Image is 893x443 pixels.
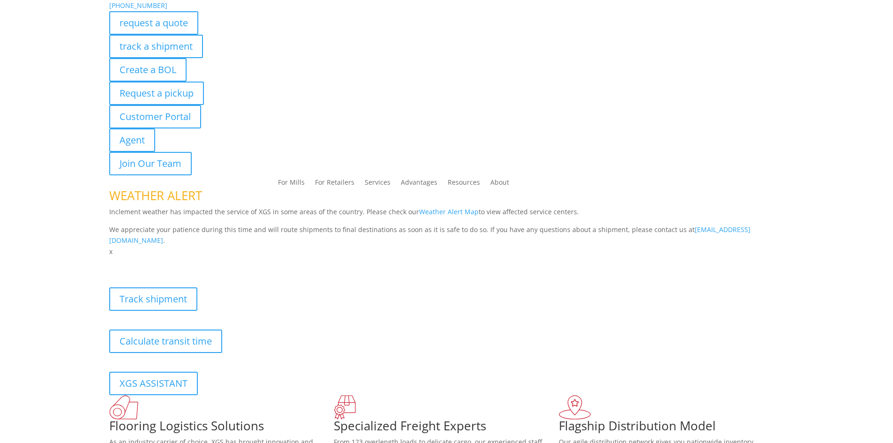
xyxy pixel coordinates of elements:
h1: Flooring Logistics Solutions [109,420,334,436]
a: Create a BOL [109,58,187,82]
p: Inclement weather has impacted the service of XGS in some areas of the country. Please check our ... [109,206,784,224]
a: For Mills [278,179,305,189]
a: Customer Portal [109,105,201,128]
p: We appreciate your patience during this time and will route shipments to final destinations as so... [109,224,784,247]
img: xgs-icon-total-supply-chain-intelligence-red [109,395,138,420]
a: Agent [109,128,155,152]
a: request a quote [109,11,198,35]
a: track a shipment [109,35,203,58]
a: Calculate transit time [109,330,222,353]
a: Advantages [401,179,437,189]
a: For Retailers [315,179,354,189]
img: xgs-icon-focused-on-flooring-red [334,395,356,420]
p: x [109,246,784,257]
a: Request a pickup [109,82,204,105]
a: Weather Alert Map [419,207,479,216]
h1: Flagship Distribution Model [559,420,784,436]
b: Visibility, transparency, and control for your entire supply chain. [109,259,318,268]
a: Join Our Team [109,152,192,175]
a: Track shipment [109,287,197,311]
img: xgs-icon-flagship-distribution-model-red [559,395,591,420]
span: WEATHER ALERT [109,187,202,204]
a: Services [365,179,390,189]
a: [PHONE_NUMBER] [109,1,167,10]
a: Resources [448,179,480,189]
a: About [490,179,509,189]
a: XGS ASSISTANT [109,372,198,395]
h1: Specialized Freight Experts [334,420,559,436]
